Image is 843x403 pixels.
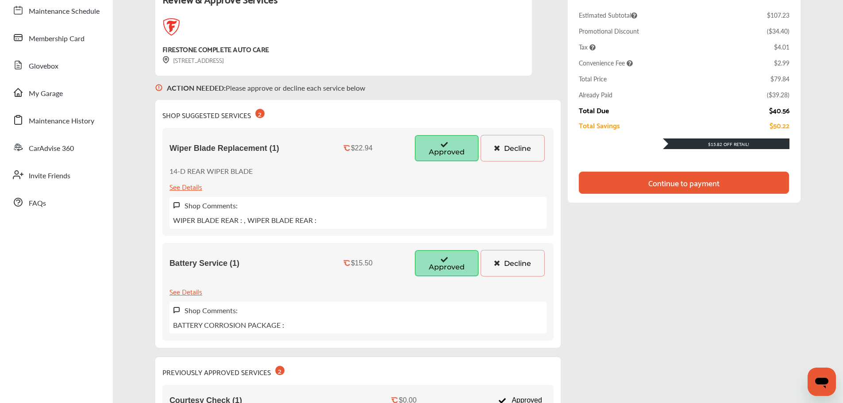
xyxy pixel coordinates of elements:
[8,81,104,104] a: My Garage
[29,61,58,72] span: Glovebox
[8,191,104,214] a: FAQs
[29,198,46,209] span: FAQs
[29,33,85,45] span: Membership Card
[415,250,479,276] button: Approved
[162,364,285,378] div: PREVIOUSLY APPROVED SERVICES
[8,108,104,131] a: Maintenance History
[774,58,789,67] div: $2.99
[29,88,63,100] span: My Garage
[29,6,100,17] span: Maintenance Schedule
[351,144,373,152] div: $22.94
[169,166,253,176] p: 14-D REAR WIPER BLADE
[351,259,373,267] div: $15.50
[167,83,366,93] p: Please approve or decline each service below
[767,90,789,99] div: ( $39.28 )
[167,83,226,93] b: ACTION NEEDED :
[162,43,269,55] div: FIRESTONE COMPLETE AUTO CARE
[767,27,789,35] div: ( $34.40 )
[8,163,104,186] a: Invite Friends
[579,11,637,19] span: Estimated Subtotal
[173,320,284,330] p: BATTERY CORROSION PACKAGE :
[808,368,836,396] iframe: Button to launch messaging window
[169,180,202,192] div: See Details
[663,141,789,147] div: $15.82 Off Retail!
[8,26,104,49] a: Membership Card
[579,106,609,114] div: Total Due
[185,305,238,315] label: Shop Comments:
[169,285,202,297] div: See Details
[579,90,612,99] div: Already Paid
[415,135,479,161] button: Approved
[770,121,789,129] div: $50.22
[579,42,596,51] span: Tax
[29,143,74,154] span: CarAdvise 360
[579,121,620,129] div: Total Savings
[162,55,224,65] div: [STREET_ADDRESS]
[774,42,789,51] div: $4.01
[579,74,607,83] div: Total Price
[173,307,180,314] img: svg+xml;base64,PHN2ZyB3aWR0aD0iMTYiIGhlaWdodD0iMTciIHZpZXdCb3g9IjAgMCAxNiAxNyIgZmlsbD0ibm9uZSIgeG...
[162,56,169,64] img: svg+xml;base64,PHN2ZyB3aWR0aD0iMTYiIGhlaWdodD0iMTciIHZpZXdCb3g9IjAgMCAxNiAxNyIgZmlsbD0ibm9uZSIgeG...
[579,58,633,67] span: Convenience Fee
[185,200,238,211] label: Shop Comments:
[579,27,639,35] div: Promotional Discount
[275,366,285,375] div: 2
[8,136,104,159] a: CarAdvise 360
[29,115,94,127] span: Maintenance History
[173,215,316,225] p: WIPER BLADE REAR : , WIPER BLADE REAR :
[8,54,104,77] a: Glovebox
[169,144,279,153] span: Wiper Blade Replacement (1)
[162,107,265,121] div: SHOP SUGGESTED SERVICES
[481,135,545,161] button: Decline
[648,178,720,187] div: Continue to payment
[255,109,265,118] div: 2
[173,202,180,209] img: svg+xml;base64,PHN2ZyB3aWR0aD0iMTYiIGhlaWdodD0iMTciIHZpZXdCb3g9IjAgMCAxNiAxNyIgZmlsbD0ibm9uZSIgeG...
[29,170,70,182] span: Invite Friends
[767,11,789,19] div: $107.23
[770,74,789,83] div: $79.84
[162,18,180,36] img: logo-firestone.png
[769,106,789,114] div: $40.56
[481,250,545,276] button: Decline
[155,76,162,100] img: svg+xml;base64,PHN2ZyB3aWR0aD0iMTYiIGhlaWdodD0iMTciIHZpZXdCb3g9IjAgMCAxNiAxNyIgZmlsbD0ibm9uZSIgeG...
[169,259,239,268] span: Battery Service (1)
